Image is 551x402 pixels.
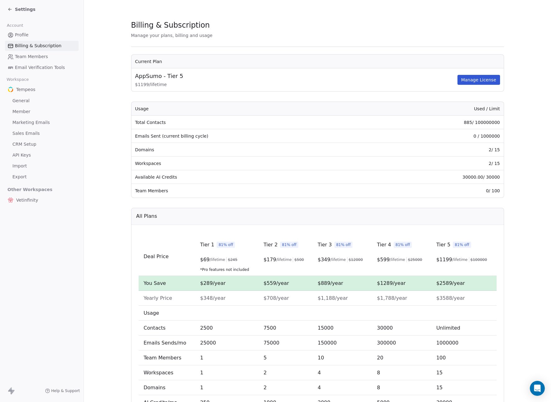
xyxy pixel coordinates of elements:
[139,380,195,395] td: Domains
[370,129,503,143] td: 0 / 1000000
[318,340,337,346] span: 150000
[228,257,237,262] span: $ 245
[318,280,343,286] span: $889/year
[377,325,393,331] span: 30000
[370,116,503,129] td: 885 / 100000000
[5,41,79,51] a: Billing & Subscription
[370,157,503,170] td: 2 / 15
[436,295,465,301] span: $3588/year
[318,256,330,263] span: $ 349
[200,325,213,331] span: 2500
[294,257,304,262] span: $ 500
[452,257,467,262] span: /lifetime
[318,295,348,301] span: $1,188/year
[16,86,35,93] span: Tempeos
[377,340,396,346] span: 300000
[5,52,79,62] a: Team Members
[200,370,203,376] span: 1
[318,370,321,376] span: 4
[51,388,80,393] span: Help & Support
[4,75,31,84] span: Workspace
[5,117,79,128] a: Marketing Emails
[45,388,80,393] a: Help & Support
[377,355,383,361] span: 20
[12,141,36,148] span: CRM Setup
[139,350,195,365] td: Team Members
[318,325,333,331] span: 15000
[436,385,442,391] span: 15
[200,256,210,263] span: $ 69
[144,280,166,286] span: You Save
[144,295,172,301] span: Yearly Price
[131,33,213,38] span: Manage your plans, billing and usage
[263,340,279,346] span: 75000
[131,170,371,184] td: Available AI Credits
[12,174,27,180] span: Export
[318,355,324,361] span: 10
[436,325,460,331] span: Unlimited
[377,241,391,249] span: Tier 4
[12,119,50,126] span: Marketing Emails
[200,355,203,361] span: 1
[5,30,79,40] a: Profile
[217,242,235,248] span: 81% off
[5,172,79,182] a: Export
[457,75,500,85] button: Manage License
[200,267,254,272] span: *Pro features not included
[377,370,380,376] span: 8
[436,355,446,361] span: 100
[393,242,412,248] span: 81% off
[15,6,35,12] span: Settings
[370,143,503,157] td: 2 / 15
[200,280,226,286] span: $289/year
[5,139,79,149] a: CRM Setup
[318,241,332,249] span: Tier 3
[408,257,422,262] span: $ 25000
[139,365,195,380] td: Workspaces
[209,257,225,262] span: /lifetime
[16,197,38,203] span: Vetinfinity
[131,129,371,143] td: Emails Sent (current billing cycle)
[377,385,380,391] span: 8
[263,325,276,331] span: 7500
[15,53,48,60] span: Team Members
[200,241,214,249] span: Tier 1
[377,295,407,301] span: $1,788/year
[263,385,266,391] span: 2
[5,161,79,171] a: Import
[15,43,62,49] span: Billing & Subscription
[15,32,29,38] span: Profile
[135,81,456,88] span: $ 1199 / lifetime
[12,163,27,169] span: Import
[131,143,371,157] td: Domains
[436,256,452,263] span: $ 1199
[131,55,504,68] th: Current Plan
[453,242,471,248] span: 81% off
[436,280,465,286] span: $2589/year
[5,128,79,139] a: Sales Emails
[334,242,352,248] span: 81% off
[330,257,346,262] span: /lifetime
[348,257,363,262] span: $ 12000
[263,256,276,263] span: $ 179
[131,184,371,198] td: Team Members
[15,64,65,71] span: Email Verification Tools
[436,241,450,249] span: Tier 5
[370,170,503,184] td: 30000.00 / 30000
[200,295,226,301] span: $348/year
[5,150,79,160] a: API Keys
[139,321,195,336] td: Contacts
[263,355,266,361] span: 5
[136,212,157,220] span: All Plans
[276,257,292,262] span: /lifetime
[7,6,35,12] a: Settings
[263,295,289,301] span: $708/year
[263,370,266,376] span: 2
[131,116,371,129] td: Total Contacts
[370,184,503,198] td: 0 / 100
[436,370,442,376] span: 15
[4,21,26,30] span: Account
[200,385,203,391] span: 1
[5,96,79,106] a: General
[131,157,371,170] td: Workspaces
